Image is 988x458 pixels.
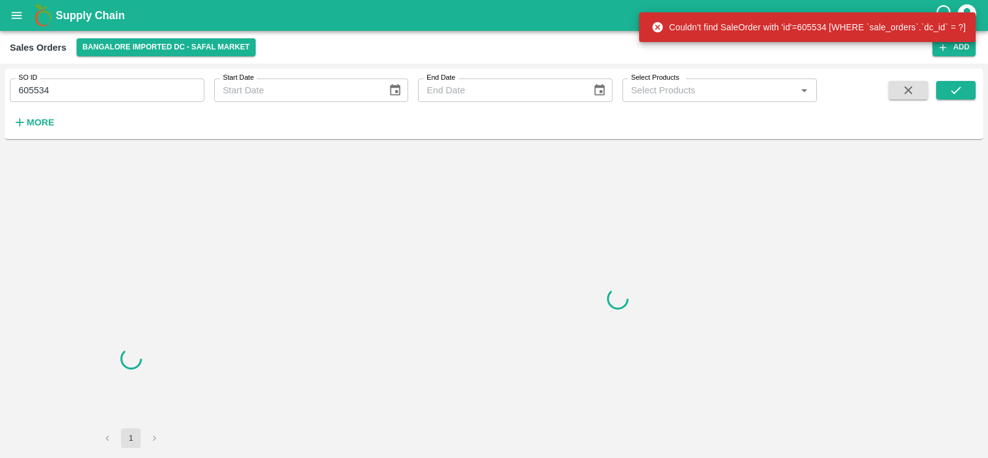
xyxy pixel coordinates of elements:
button: Choose date [383,78,407,102]
nav: pagination navigation [96,428,166,448]
label: Select Products [631,73,679,83]
label: SO ID [19,73,37,83]
input: End Date [418,78,582,102]
div: customer-support [934,4,956,27]
div: Sales Orders [10,40,67,56]
img: logo [31,3,56,28]
input: Select Products [626,82,793,98]
div: account of current user [956,2,978,28]
button: Add [932,38,976,56]
button: open drawer [2,1,31,30]
button: More [10,112,57,133]
button: Choose date [588,78,611,102]
strong: More [27,117,54,127]
b: Supply Chain [56,9,125,22]
label: End Date [427,73,455,83]
button: Open [796,82,812,98]
button: page 1 [121,428,141,448]
a: Supply Chain [56,7,934,24]
input: Start Date [214,78,379,102]
label: Start Date [223,73,254,83]
input: Enter SO ID [10,78,204,102]
button: Select DC [77,38,256,56]
div: Couldn't find SaleOrder with 'id'=605534 [WHERE `sale_orders`.`dc_id` = ?] [651,16,966,38]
